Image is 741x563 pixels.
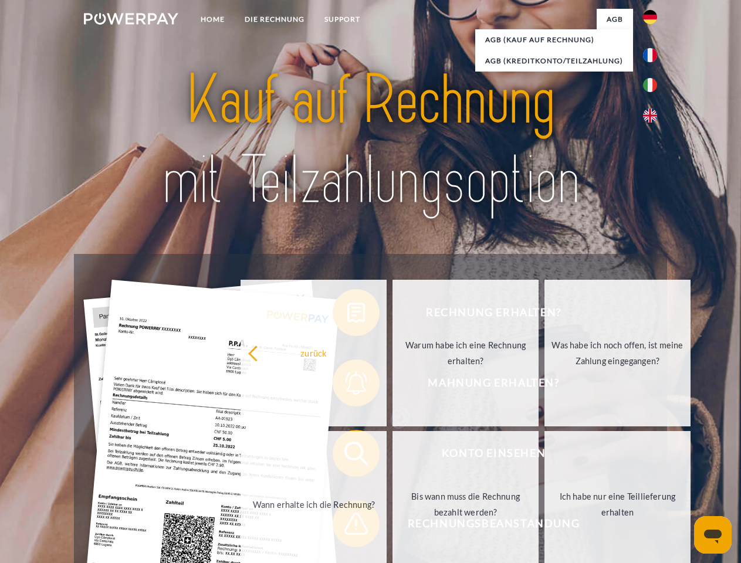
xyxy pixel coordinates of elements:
[400,489,532,520] div: Bis wann muss die Rechnung bezahlt werden?
[643,48,657,62] img: fr
[643,108,657,123] img: en
[551,337,684,369] div: Was habe ich noch offen, ist meine Zahlung eingegangen?
[84,13,178,25] img: logo-powerpay-white.svg
[314,9,370,30] a: SUPPORT
[475,50,633,72] a: AGB (Kreditkonto/Teilzahlung)
[551,489,684,520] div: Ich habe nur eine Teillieferung erhalten
[235,9,314,30] a: DIE RECHNUNG
[544,280,691,426] a: Was habe ich noch offen, ist meine Zahlung eingegangen?
[112,56,629,225] img: title-powerpay_de.svg
[475,29,633,50] a: AGB (Kauf auf Rechnung)
[248,345,380,361] div: zurück
[643,78,657,92] img: it
[248,496,380,512] div: Wann erhalte ich die Rechnung?
[694,516,732,554] iframe: Schaltfläche zum Öffnen des Messaging-Fensters
[597,9,633,30] a: agb
[191,9,235,30] a: Home
[400,337,532,369] div: Warum habe ich eine Rechnung erhalten?
[643,10,657,24] img: de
